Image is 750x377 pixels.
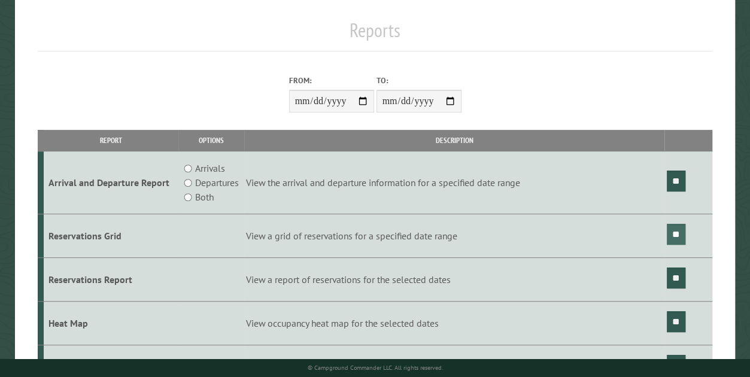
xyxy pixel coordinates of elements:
[244,257,665,301] td: View a report of reservations for the selected dates
[195,161,225,175] label: Arrivals
[244,130,665,151] th: Description
[244,151,665,214] td: View the arrival and departure information for a specified date range
[308,364,443,372] small: © Campground Commander LLC. All rights reserved.
[44,151,179,214] td: Arrival and Departure Report
[195,175,239,190] label: Departures
[195,190,214,204] label: Both
[244,214,665,258] td: View a grid of reservations for a specified date range
[178,130,244,151] th: Options
[376,75,461,86] label: To:
[44,130,179,151] th: Report
[244,301,665,345] td: View occupancy heat map for the selected dates
[44,301,179,345] td: Heat Map
[44,257,179,301] td: Reservations Report
[44,214,179,258] td: Reservations Grid
[289,75,374,86] label: From:
[38,19,713,51] h1: Reports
